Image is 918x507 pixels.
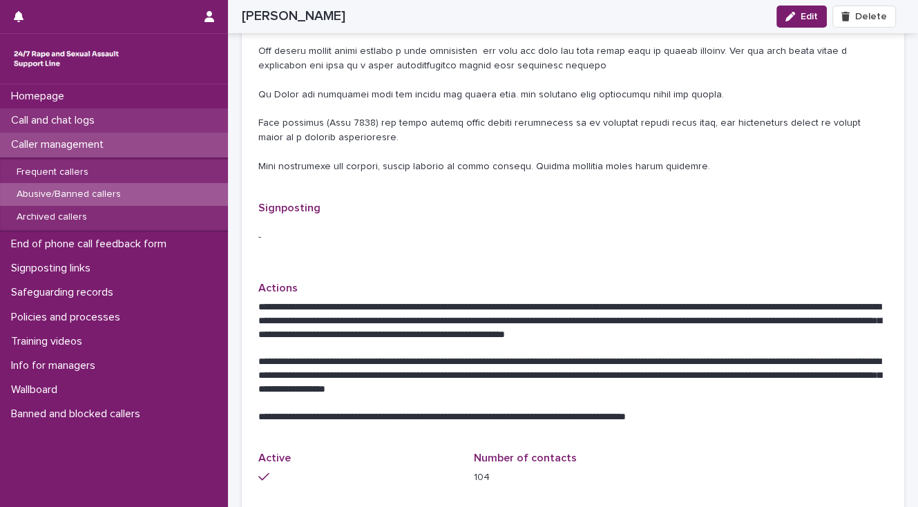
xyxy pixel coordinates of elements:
[855,12,887,21] span: Delete
[6,211,98,223] p: Archived callers
[6,166,99,178] p: Frequent callers
[258,230,888,245] p: -
[801,12,818,21] span: Edit
[6,189,132,200] p: Abusive/Banned callers
[6,383,68,396] p: Wallboard
[258,202,321,213] span: Signposting
[6,90,75,103] p: Homepage
[11,45,122,73] img: rhQMoQhaT3yELyF149Cw
[6,138,115,151] p: Caller management
[258,452,291,463] span: Active
[242,8,345,24] h2: [PERSON_NAME]
[6,286,124,299] p: Safeguarding records
[6,335,93,348] p: Training videos
[258,283,298,294] span: Actions
[474,452,577,463] span: Number of contacts
[776,6,827,28] button: Edit
[6,238,178,251] p: End of phone call feedback form
[832,6,896,28] button: Delete
[6,114,106,127] p: Call and chat logs
[6,311,131,324] p: Policies and processes
[474,470,673,485] p: 104
[6,359,106,372] p: Info for managers
[6,408,151,421] p: Banned and blocked callers
[6,262,102,275] p: Signposting links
